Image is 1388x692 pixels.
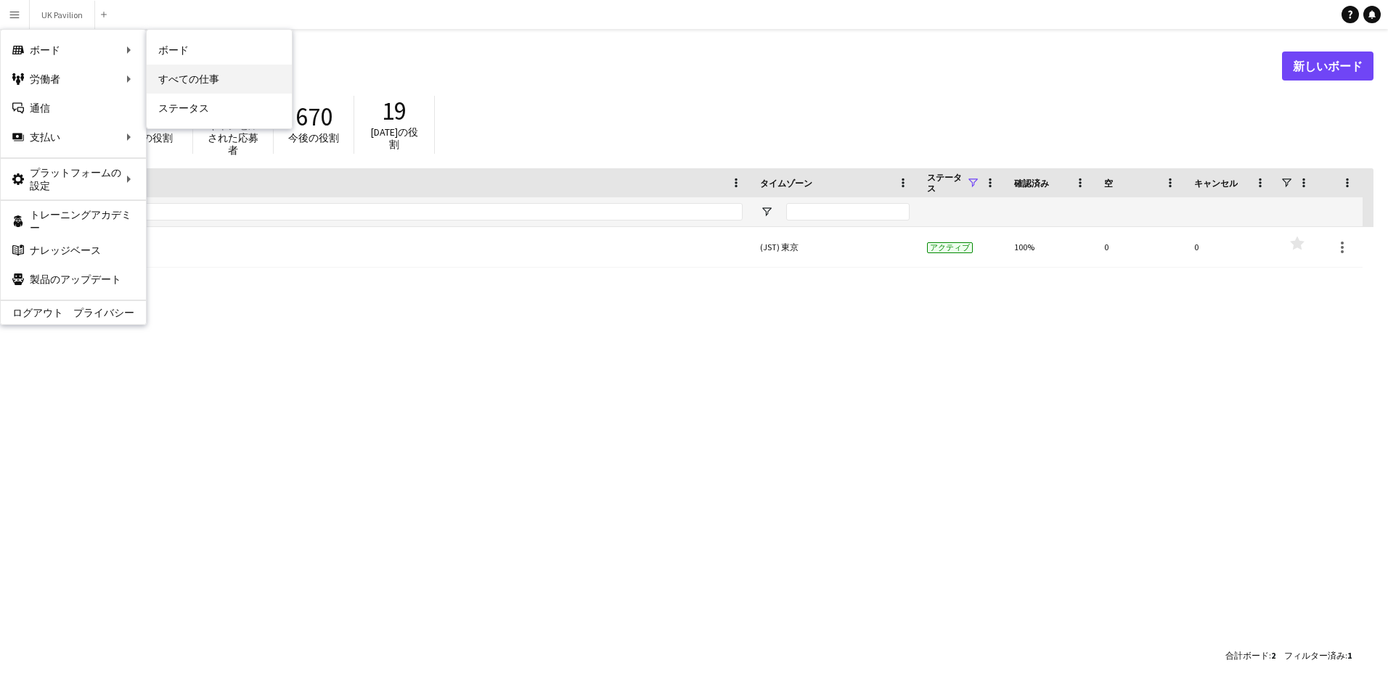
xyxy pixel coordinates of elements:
input: タイムゾーン フィルター入力 [786,203,910,221]
span: 670 [295,101,332,133]
h1: ボード [25,55,1282,77]
div: (JST) 東京 [751,227,918,267]
span: 空 [1104,178,1113,189]
span: フィルター済み [1284,650,1345,661]
a: 製品のアップデート [1,265,146,294]
div: 支払い [1,123,146,152]
button: フィルターメニューを開く [760,205,773,218]
div: 労働者 [1,65,146,94]
a: ナレッジベース [1,236,146,265]
span: [DATE]の役割 [371,125,418,151]
a: 通信 [1,94,146,123]
button: UK Pavilion [30,1,95,29]
div: 100% [1005,227,1095,267]
a: ステータス [147,94,292,123]
a: UK Pavilion [34,227,743,268]
div: 0 [1095,227,1185,267]
div: : [1284,641,1352,670]
a: トレーニングアカデミー [1,207,146,236]
div: ボード [1,36,146,65]
a: すべての仕事 [147,65,292,94]
span: キャンセルされた応募者 [208,119,258,157]
a: 新しいボード [1282,52,1373,81]
span: 今後の役割 [288,131,339,144]
span: ステータス [927,172,966,194]
a: ボード [147,36,292,65]
span: 1 [1347,650,1352,661]
span: キャンセル [1194,178,1238,189]
a: プライバシー [73,307,146,318]
div: プラットフォームの設定 [1,165,146,194]
span: 空の役割 [132,131,173,144]
span: 合計ボード [1225,650,1269,661]
a: ログアウト [1,307,63,318]
input: ボード名 フィルター入力 [60,203,743,221]
span: 19 [382,95,407,127]
span: 確認済み [1014,178,1049,189]
span: 2 [1271,650,1275,661]
span: タイムゾーン [760,178,812,189]
div: 0 [1185,227,1275,267]
div: : [1225,641,1275,670]
span: アクティブ [927,242,973,253]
